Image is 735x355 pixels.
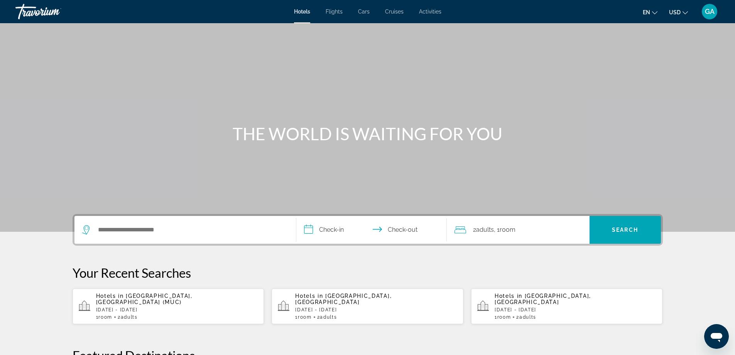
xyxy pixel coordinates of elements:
[643,7,657,18] button: Change language
[298,314,312,320] span: Room
[118,314,138,320] span: 2
[96,307,258,313] p: [DATE] - [DATE]
[326,8,343,15] a: Flights
[223,124,512,144] h1: THE WORLD IS WAITING FOR YOU
[320,314,337,320] span: Adults
[295,293,323,299] span: Hotels in
[612,227,638,233] span: Search
[295,307,457,313] p: [DATE] - [DATE]
[296,216,447,244] button: Select check in and out date
[73,288,264,324] button: Hotels in [GEOGRAPHIC_DATA], [GEOGRAPHIC_DATA] (MUC)[DATE] - [DATE]1Room2Adults
[643,9,650,15] span: en
[447,216,590,244] button: Travelers: 2 adults, 0 children
[704,324,729,349] iframe: Button to launch messaging window
[358,8,370,15] a: Cars
[121,314,138,320] span: Adults
[495,314,511,320] span: 1
[295,293,392,305] span: [GEOGRAPHIC_DATA], [GEOGRAPHIC_DATA]
[494,224,515,235] span: , 1
[74,216,661,244] div: Search widget
[495,293,522,299] span: Hotels in
[669,9,681,15] span: USD
[97,224,284,236] input: Search hotel destination
[516,314,536,320] span: 2
[700,3,720,20] button: User Menu
[98,314,112,320] span: Room
[669,7,688,18] button: Change currency
[272,288,463,324] button: Hotels in [GEOGRAPHIC_DATA], [GEOGRAPHIC_DATA][DATE] - [DATE]1Room2Adults
[294,8,310,15] a: Hotels
[519,314,536,320] span: Adults
[295,314,311,320] span: 1
[96,314,112,320] span: 1
[15,2,93,22] a: Travorium
[473,224,494,235] span: 2
[317,314,337,320] span: 2
[96,293,124,299] span: Hotels in
[497,314,511,320] span: Room
[500,226,515,233] span: Room
[495,307,657,313] p: [DATE] - [DATE]
[419,8,441,15] a: Activities
[471,288,663,324] button: Hotels in [GEOGRAPHIC_DATA], [GEOGRAPHIC_DATA][DATE] - [DATE]1Room2Adults
[385,8,404,15] a: Cruises
[590,216,661,244] button: Search
[705,8,715,15] span: GA
[495,293,591,305] span: [GEOGRAPHIC_DATA], [GEOGRAPHIC_DATA]
[476,226,494,233] span: Adults
[73,265,663,280] p: Your Recent Searches
[96,293,193,305] span: [GEOGRAPHIC_DATA], [GEOGRAPHIC_DATA] (MUC)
